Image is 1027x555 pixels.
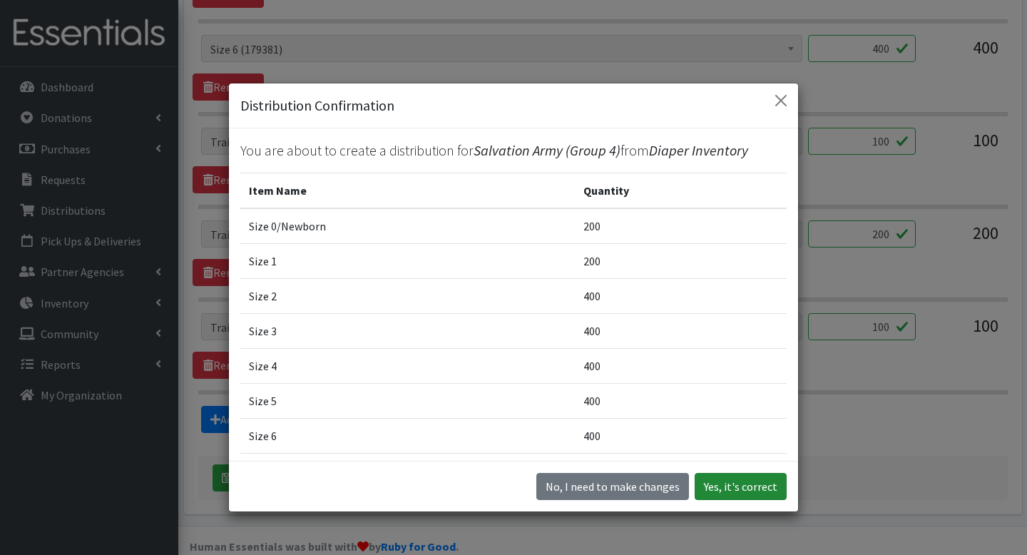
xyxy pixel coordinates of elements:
[240,383,575,418] td: Size 5
[575,243,787,278] td: 200
[575,278,787,313] td: 400
[575,418,787,453] td: 400
[240,313,575,348] td: Size 3
[240,243,575,278] td: Size 1
[575,383,787,418] td: 400
[474,141,620,159] span: Salvation Army (Group 4)
[649,141,748,159] span: Diaper Inventory
[575,313,787,348] td: 400
[240,348,575,383] td: Size 4
[240,173,575,208] th: Item Name
[695,473,787,500] button: Yes, it's correct
[575,348,787,383] td: 400
[536,473,689,500] button: No I need to make changes
[240,453,575,488] td: Training Pant 2T
[575,173,787,208] th: Quantity
[240,418,575,453] td: Size 6
[240,208,575,244] td: Size 0/Newborn
[240,95,394,116] h5: Distribution Confirmation
[240,278,575,313] td: Size 2
[240,140,787,161] p: You are about to create a distribution for from
[575,208,787,244] td: 200
[575,453,787,488] td: 100
[770,89,792,112] button: Close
